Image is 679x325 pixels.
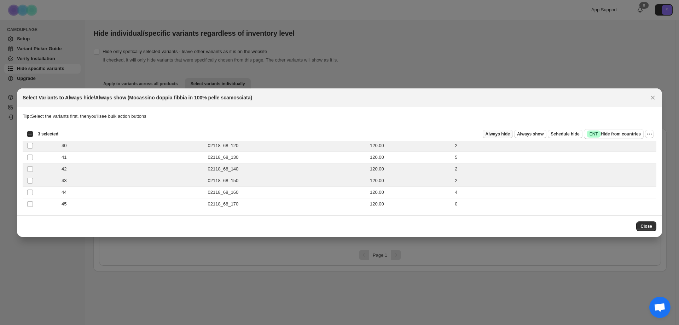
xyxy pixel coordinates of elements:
button: Always show [514,130,546,138]
td: 120.00 [368,151,453,163]
p: Select the variants first, then you'll see bulk action buttons [23,113,656,120]
td: 0 [453,198,656,210]
span: Close [640,224,652,229]
td: 120.00 [368,140,453,151]
td: 120.00 [368,198,453,210]
td: 02118_68_140 [206,163,368,175]
td: 2 [453,140,656,151]
span: 40 [62,142,70,149]
span: ENT [590,131,598,137]
strong: Tip: [23,114,31,119]
span: 43 [62,177,70,184]
td: 2 [453,163,656,175]
button: More actions [645,130,654,138]
span: 45 [62,201,70,208]
button: Always hide [483,130,513,138]
td: 02118_68_170 [206,198,368,210]
button: Close [636,221,656,231]
td: 4 [453,186,656,198]
span: Schedule hide [551,131,579,137]
button: SuccessENTHide from countries [584,129,644,139]
span: Always hide [486,131,510,137]
span: 41 [62,154,70,161]
div: Aprire la chat [649,297,671,318]
span: 44 [62,189,70,196]
td: 120.00 [368,186,453,198]
td: 02118_68_150 [206,175,368,186]
td: 120.00 [368,175,453,186]
td: 02118_68_130 [206,151,368,163]
span: Hide from countries [587,130,641,138]
td: 120.00 [368,163,453,175]
button: Schedule hide [548,130,582,138]
td: 02118_68_160 [206,186,368,198]
td: 5 [453,151,656,163]
span: 3 selected [38,131,58,137]
h2: Select Variants to Always hide/Always show (Mocassino doppia fibbia in 100% pelle scamosciata) [23,94,252,101]
td: 2 [453,175,656,186]
span: Always show [517,131,544,137]
span: 42 [62,166,70,173]
button: Close [648,93,658,103]
td: 02118_68_120 [206,140,368,151]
